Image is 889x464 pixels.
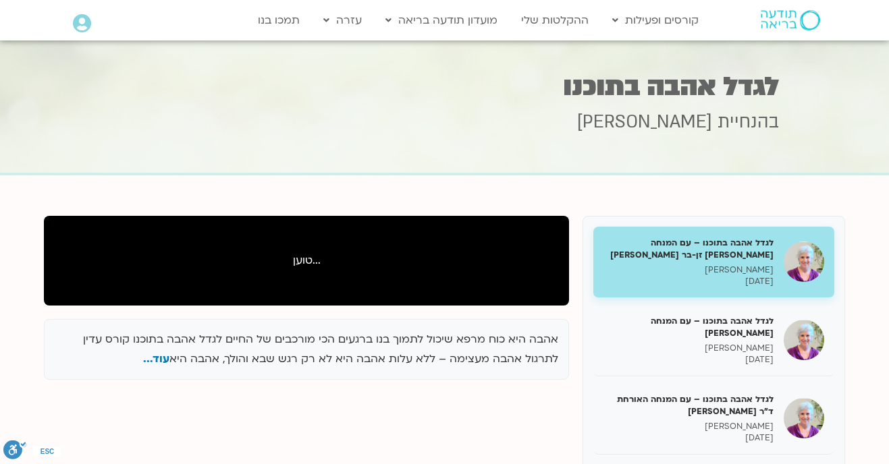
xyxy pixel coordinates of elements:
[603,343,774,354] p: [PERSON_NAME]
[603,315,774,339] h5: לגדל אהבה בתוכנו – עם המנחה [PERSON_NAME]
[603,421,774,432] p: [PERSON_NAME]
[784,320,824,360] img: לגדל אהבה בתוכנו – עם המנחה האורח ענבר בר קמה
[761,10,820,30] img: תודעה בריאה
[605,7,705,33] a: קורסים ופעילות
[111,74,779,100] h1: לגדל אהבה בתוכנו
[603,393,774,417] h5: לגדל אהבה בתוכנו – עם המנחה האורחת ד"ר [PERSON_NAME]
[718,110,779,134] span: בהנחיית
[317,7,369,33] a: עזרה
[55,330,558,369] p: אהבה היא כוח מרפא שיכול לתמוך בנו ברגעים הכי מורכבים של החיים לגדל אהבה בתוכנו קורס עדין לתרגול א...
[603,264,774,276] p: [PERSON_NAME]
[603,237,774,261] h5: לגדל אהבה בתוכנו – עם המנחה [PERSON_NAME] זן-בר [PERSON_NAME]
[514,7,595,33] a: ההקלטות שלי
[784,241,824,282] img: לגדל אהבה בתוכנו – עם המנחה האורחת צילה זן-בר צור
[603,354,774,366] p: [DATE]
[379,7,504,33] a: מועדון תודעה בריאה
[603,432,774,444] p: [DATE]
[784,398,824,438] img: לגדל אהבה בתוכנו – עם המנחה האורחת ד"ר נועה אלבלדה
[143,351,169,366] span: עוד...
[251,7,306,33] a: תמכו בנו
[603,276,774,287] p: [DATE]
